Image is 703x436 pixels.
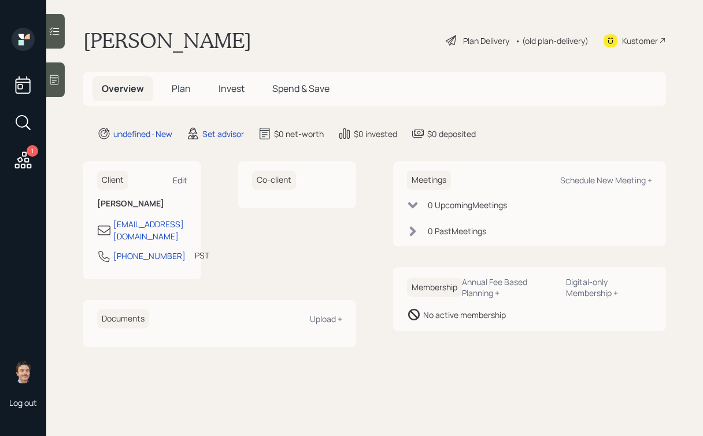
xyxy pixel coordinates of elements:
[97,199,187,209] h6: [PERSON_NAME]
[97,171,128,190] h6: Client
[274,128,324,140] div: $0 net-worth
[560,175,652,186] div: Schedule New Meeting +
[219,82,245,95] span: Invest
[515,35,589,47] div: • (old plan-delivery)
[407,171,451,190] h6: Meetings
[272,82,330,95] span: Spend & Save
[566,276,652,298] div: Digital-only Membership +
[463,35,509,47] div: Plan Delivery
[427,128,476,140] div: $0 deposited
[428,199,507,211] div: 0 Upcoming Meeting s
[172,82,191,95] span: Plan
[462,276,557,298] div: Annual Fee Based Planning +
[173,175,187,186] div: Edit
[310,313,342,324] div: Upload +
[113,218,187,242] div: [EMAIL_ADDRESS][DOMAIN_NAME]
[27,145,38,157] div: 1
[354,128,397,140] div: $0 invested
[202,128,244,140] div: Set advisor
[83,28,251,53] h1: [PERSON_NAME]
[9,397,37,408] div: Log out
[252,171,296,190] h6: Co-client
[423,309,506,321] div: No active membership
[407,278,462,297] h6: Membership
[622,35,658,47] div: Kustomer
[97,309,149,328] h6: Documents
[428,225,486,237] div: 0 Past Meeting s
[113,250,186,262] div: [PHONE_NUMBER]
[113,128,172,140] div: undefined · New
[12,360,35,383] img: robby-grisanti-headshot.png
[102,82,144,95] span: Overview
[195,249,209,261] div: PST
